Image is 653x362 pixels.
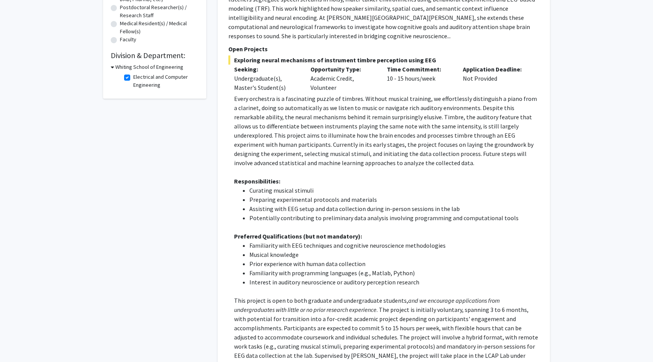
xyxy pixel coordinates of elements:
[305,65,381,92] div: Academic Credit, Volunteer
[249,186,539,195] li: Curating musical stimuli
[249,241,539,250] li: Familiarity with EEG techniques and cognitive neuroscience methodologies
[133,73,197,89] label: Electrical and Computer Engineering
[249,268,539,278] li: Familiarity with programming languages (e.g., Matlab, Python)
[120,19,199,36] label: Medical Resident(s) / Medical Fellow(s)
[249,204,539,213] li: Assisting with EEG setup and data collection during in-person sessions in the lab
[234,177,280,185] strong: Responsibilities:
[234,232,362,240] strong: Preferred Qualifications (but not mandatory):
[387,65,452,74] p: Time Commitment:
[249,213,539,222] li: Potentially contributing to preliminary data analysis involving programming and computational tools
[228,55,539,65] span: Exploring neural mechanisms of instrument timbre perception using EEG
[381,65,457,92] div: 10 - 15 hours/week
[115,63,183,71] h3: Whiting School of Engineering
[249,259,539,268] li: Prior experience with human data collection
[111,51,199,60] h2: Division & Department:
[234,74,299,92] div: Undergraduate(s), Master's Student(s)
[6,328,32,356] iframe: Chat
[463,65,528,74] p: Application Deadline:
[120,36,136,44] label: Faculty
[234,94,539,167] p: Every orchestra is a fascinating puzzle of timbres. Without musical training, we effortlessly dis...
[310,65,375,74] p: Opportunity Type:
[249,195,539,204] li: Preparing experimental protocols and materials
[457,65,533,92] div: Not Provided
[228,44,539,54] p: Open Projects
[249,278,539,287] li: Interest in auditory neuroscience or auditory perception research
[234,65,299,74] p: Seeking:
[120,3,199,19] label: Postdoctoral Researcher(s) / Research Staff
[249,250,539,259] li: Musical knowledge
